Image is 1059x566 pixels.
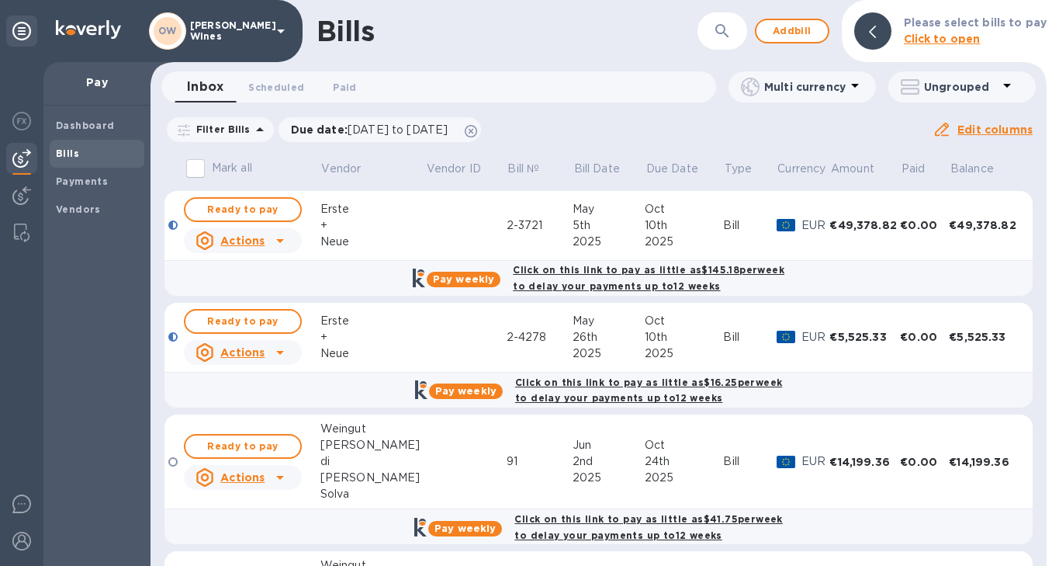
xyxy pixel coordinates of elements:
[56,203,101,215] b: Vendors
[904,33,981,45] b: Click to open
[321,161,361,177] p: Vendor
[56,120,115,131] b: Dashboard
[184,197,302,222] button: Ready to pay
[949,329,1019,345] div: €5,525.33
[433,273,494,285] b: Pay weekly
[957,123,1033,136] u: Edit columns
[777,161,825,177] p: Currency
[902,161,946,177] span: Paid
[646,161,718,177] span: Due Date
[507,161,539,177] p: Bill №
[507,329,573,346] div: 2-4278
[348,123,448,136] span: [DATE] to [DATE]
[184,309,302,334] button: Ready to pay
[831,161,874,177] p: Amount
[801,329,830,346] p: EUR
[435,385,497,397] b: Pay weekly
[320,421,425,437] div: Weingut
[198,200,288,219] span: Ready to pay
[755,19,829,43] button: Addbill
[220,234,265,247] u: Actions
[573,346,645,362] div: 2025
[950,161,994,177] p: Balance
[248,79,304,95] span: Scheduled
[829,454,900,470] div: €14,199.36
[513,264,784,292] b: Click on this link to pay as little as $145.18 per week to delay your payments up to 12 weeks
[950,161,1014,177] span: Balance
[515,377,782,405] b: Click on this link to pay as little as $16.25 per week to delay your payments up to 12 weeks
[514,513,782,541] b: Click on this link to pay as little as $41.75 per week to delay your payments up to 12 weeks
[320,313,425,329] div: Erste
[573,201,645,217] div: May
[320,437,425,453] div: [PERSON_NAME]
[725,161,773,177] span: Type
[320,486,425,502] div: Solva
[573,437,645,453] div: Jun
[949,217,1019,233] div: €49,378.82
[56,148,79,159] b: Bills
[320,453,425,470] div: di
[646,161,698,177] p: Due Date
[645,470,723,486] div: 2025
[725,161,753,177] p: Type
[198,312,288,331] span: Ready to pay
[801,217,830,234] p: EUR
[904,16,1047,29] b: Please select bills to pay
[645,201,723,217] div: Oct
[573,313,645,329] div: May
[320,201,425,217] div: Erste
[573,234,645,250] div: 2025
[645,346,723,362] div: 2025
[434,523,496,534] b: Pay weekly
[291,122,456,137] p: Due date :
[320,470,425,486] div: [PERSON_NAME]
[187,76,223,98] span: Inbox
[573,217,645,234] div: 5th
[184,434,302,459] button: Ready to pay
[723,329,776,346] div: Bill
[900,329,949,345] div: €0.00
[320,217,425,234] div: +
[507,453,573,470] div: 91
[645,329,723,346] div: 10th
[573,470,645,486] div: 2025
[573,329,645,346] div: 26th
[320,234,425,250] div: Neue
[190,20,268,42] p: [PERSON_NAME] Wines
[220,471,265,484] u: Actions
[56,20,121,39] img: Logo
[333,79,356,95] span: Paid
[573,453,645,470] div: 2nd
[56,75,138,90] p: Pay
[12,112,31,130] img: Foreign exchange
[801,453,830,470] p: EUR
[427,161,481,177] p: Vendor ID
[831,161,895,177] span: Amount
[829,217,900,233] div: €49,378.82
[723,217,776,234] div: Bill
[6,16,37,47] div: Unpin categories
[574,161,640,177] span: Bill Date
[723,453,776,470] div: Bill
[764,79,846,95] p: Multi currency
[949,454,1019,470] div: €14,199.36
[507,161,559,177] span: Bill №
[924,79,998,95] p: Ungrouped
[220,346,265,359] u: Actions
[645,313,723,329] div: Oct
[645,437,723,453] div: Oct
[212,160,252,176] p: Mark all
[900,217,949,233] div: €0.00
[320,346,425,362] div: Neue
[317,15,374,47] h1: Bills
[645,453,723,470] div: 24th
[769,22,815,40] span: Add bill
[56,175,108,187] b: Payments
[574,161,620,177] p: Bill Date
[902,161,926,177] p: Paid
[320,329,425,346] div: +
[507,217,573,234] div: 2-3721
[190,123,251,136] p: Filter Bills
[645,234,723,250] div: 2025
